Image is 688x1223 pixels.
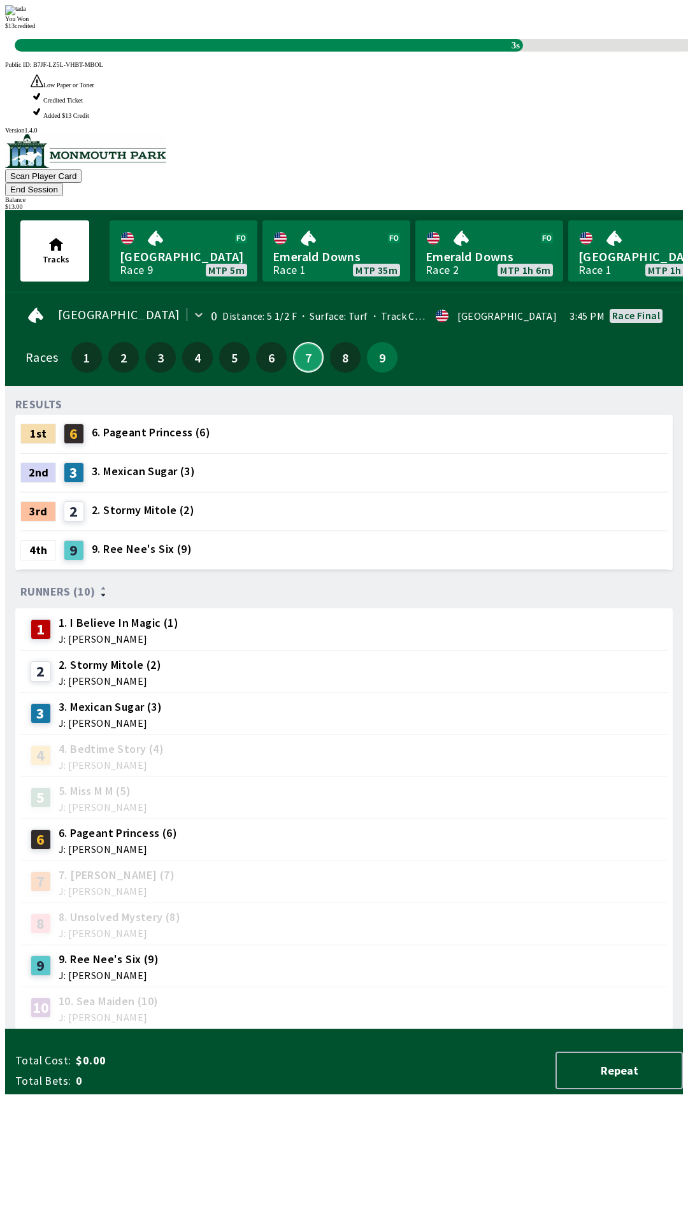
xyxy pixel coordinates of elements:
span: Total Bets: [15,1073,71,1089]
div: 9 [31,955,51,976]
span: J: [PERSON_NAME] [59,760,164,770]
span: Runners (10) [20,587,96,597]
span: 2. Stormy Mitole (2) [92,502,194,519]
span: 9. Ree Nee's Six (9) [59,951,159,968]
span: 3. Mexican Sugar (3) [92,463,195,480]
span: MTP 1h 6m [500,265,550,275]
span: J: [PERSON_NAME] [59,634,178,644]
div: Race 9 [120,265,153,275]
span: Track Condition: Firm [368,310,480,322]
div: You Won [5,15,683,22]
span: 4. Bedtime Story (4) [59,741,164,757]
div: 5 [31,787,51,808]
button: 8 [330,342,361,373]
span: 2 [111,353,136,362]
span: 1 [75,353,99,362]
span: Total Cost: [15,1053,71,1068]
span: 9. Ree Nee's Six (9) [92,541,192,557]
span: 3 [148,353,173,362]
span: [GEOGRAPHIC_DATA] [120,248,247,265]
div: Runners (10) [20,585,668,598]
div: Balance [5,196,683,203]
div: $ 13.00 [5,203,683,210]
span: 6. Pageant Princess (6) [92,424,210,441]
span: Added $13 Credit [43,112,89,119]
span: Emerald Downs [426,248,553,265]
div: Race 2 [426,265,459,275]
span: 7. [PERSON_NAME] (7) [59,867,175,883]
div: 4 [31,745,51,766]
span: 3. Mexican Sugar (3) [59,699,162,715]
span: MTP 35m [355,265,398,275]
div: 6 [31,829,51,850]
span: J: [PERSON_NAME] [59,1012,159,1022]
span: [GEOGRAPHIC_DATA] [58,310,180,320]
div: RESULTS [15,399,62,410]
span: 1. I Believe In Magic (1) [59,615,178,631]
div: 9 [64,540,84,561]
div: Race final [612,310,660,320]
button: 4 [182,342,213,373]
button: Scan Player Card [5,169,82,183]
span: Repeat [567,1063,671,1078]
div: Race 1 [273,265,306,275]
div: 2 [64,501,84,522]
span: $0.00 [76,1053,276,1068]
span: 6. Pageant Princess (6) [59,825,177,841]
span: J: [PERSON_NAME] [59,928,180,938]
button: 5 [219,342,250,373]
span: Emerald Downs [273,248,400,265]
span: B7JF-LZ5L-VHBT-MBOL [33,61,103,68]
div: 2 [31,661,51,682]
button: 6 [256,342,287,373]
div: 6 [64,424,84,444]
span: J: [PERSON_NAME] [59,802,147,812]
span: 8 [333,353,357,362]
span: 10. Sea Maiden (10) [59,993,159,1010]
div: Public ID: [5,61,683,68]
a: Emerald DownsRace 2MTP 1h 6m [415,220,563,282]
span: J: [PERSON_NAME] [59,844,177,854]
div: Race 1 [578,265,612,275]
span: Surface: Turf [297,310,368,322]
button: 9 [367,342,398,373]
button: 1 [71,342,102,373]
span: J: [PERSON_NAME] [59,886,175,896]
span: 0 [76,1073,276,1089]
img: venue logo [5,134,166,168]
span: 3s [508,37,523,54]
span: J: [PERSON_NAME] [59,970,159,980]
a: [GEOGRAPHIC_DATA]Race 9MTP 5m [110,220,257,282]
button: 7 [293,342,324,373]
button: End Session [5,183,63,196]
span: 9 [370,353,394,362]
div: 3 [64,462,84,483]
span: Tracks [43,254,69,265]
a: Emerald DownsRace 1MTP 35m [262,220,410,282]
div: Version 1.4.0 [5,127,683,134]
span: 5. Miss M M (5) [59,783,147,799]
div: 10 [31,998,51,1018]
button: 2 [108,342,139,373]
div: Races [25,352,58,362]
span: J: [PERSON_NAME] [59,718,162,728]
div: 4th [20,540,56,561]
div: 2nd [20,462,56,483]
span: 2. Stormy Mitole (2) [59,657,161,673]
span: 3:45 PM [570,311,605,321]
span: J: [PERSON_NAME] [59,676,161,686]
button: 3 [145,342,176,373]
div: 1st [20,424,56,444]
div: [GEOGRAPHIC_DATA] [457,311,557,321]
button: Tracks [20,220,89,282]
span: MTP 5m [208,265,245,275]
span: $ 13 credited [5,22,35,29]
div: 3rd [20,501,56,522]
span: Credited Ticket [43,97,83,104]
span: 8. Unsolved Mystery (8) [59,909,180,926]
div: 8 [31,913,51,934]
div: 7 [31,871,51,892]
div: 0 [211,311,217,321]
img: tada [5,5,26,15]
div: 3 [31,703,51,724]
